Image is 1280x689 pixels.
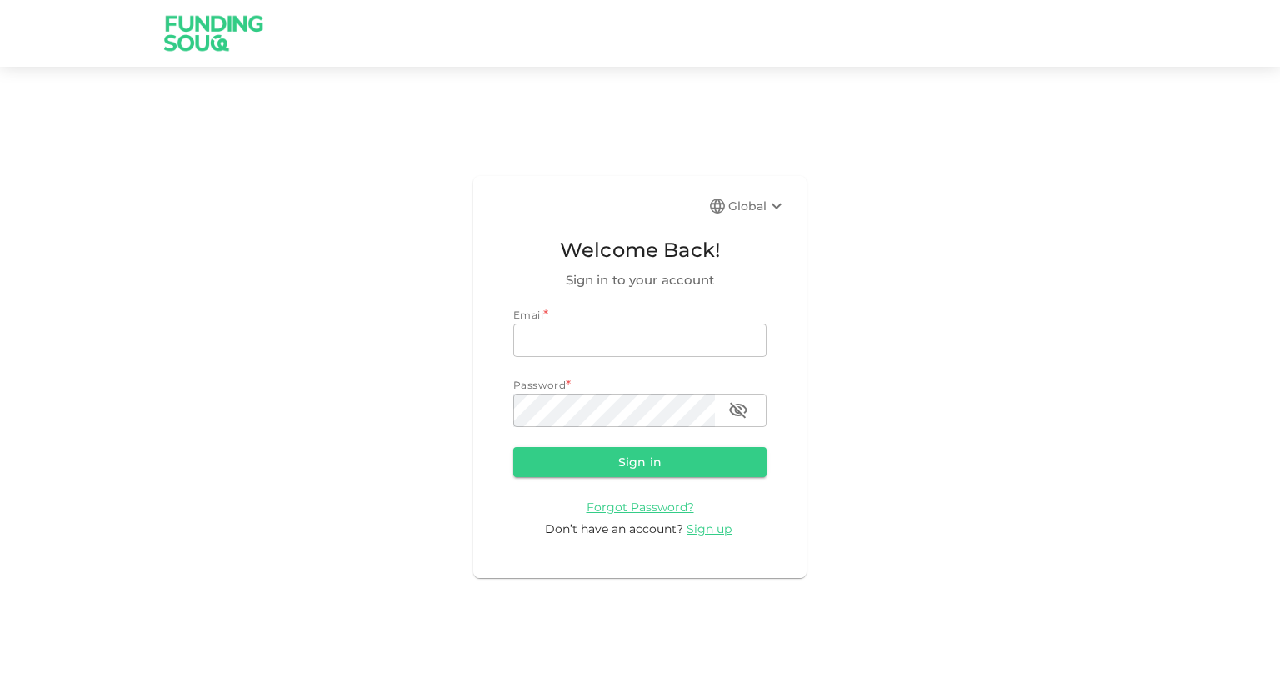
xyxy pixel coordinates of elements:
span: Forgot Password? [587,500,694,515]
span: Sign in to your account [513,270,767,290]
button: Sign in [513,447,767,477]
span: Welcome Back! [513,234,767,266]
input: email [513,324,767,357]
input: password [513,394,715,427]
span: Password [513,379,566,391]
span: Sign up [687,521,732,536]
div: Global [728,196,787,216]
span: Don’t have an account? [545,521,683,536]
a: Forgot Password? [587,499,694,515]
span: Email [513,309,543,321]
